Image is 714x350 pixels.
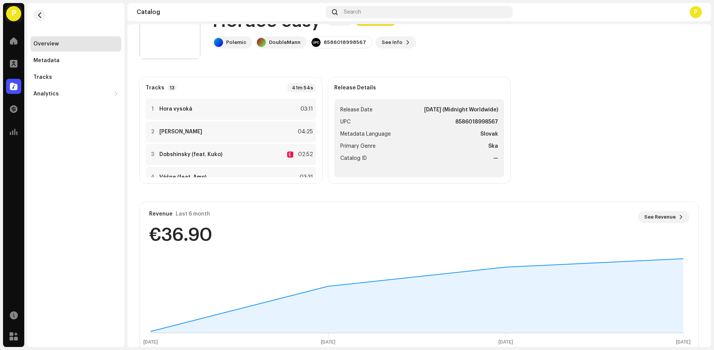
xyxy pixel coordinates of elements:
[321,340,335,345] text: [DATE]
[33,58,60,64] div: Metadata
[30,36,121,52] re-m-nav-item: Overview
[340,105,373,114] span: Release Date
[159,174,206,180] strong: Vášne (feat. Amo)
[287,152,293,158] div: E
[376,36,416,48] button: See Info
[493,154,498,163] strong: —
[638,211,689,223] button: See Revenue
[499,340,513,345] text: [DATE]
[296,105,313,114] div: 03:11
[149,211,173,217] div: Revenue
[287,83,316,92] div: 41m 54s
[340,142,376,151] span: Primary Genre
[340,130,391,139] span: Metadata Language
[146,85,164,91] strong: Tracks
[30,86,121,102] re-m-nav-dropdown: Analytics
[33,41,59,47] div: Overview
[33,91,59,97] div: Analytics
[143,340,158,345] text: [DATE]
[159,152,222,158] strong: Dobshinsky (feat. Kuko)
[167,84,177,91] p-badge: 13
[455,117,498,127] strong: 8586018998567
[269,39,300,45] div: DoubleMann
[296,173,313,182] div: 03:31
[159,129,202,135] strong: [PERSON_NAME]
[690,6,702,18] div: P
[340,154,367,163] span: Catalog ID
[176,211,210,217] div: Last 6 month
[382,35,403,50] span: See Info
[644,209,676,225] span: See Revenue
[296,127,313,136] div: 04:25
[676,340,690,345] text: [DATE]
[424,105,498,114] strong: [DATE] (Midnight Worldwide)
[344,9,361,15] span: Search
[137,9,323,15] div: Catalog
[30,70,121,85] re-m-nav-item: Tracks
[30,53,121,68] re-m-nav-item: Metadata
[296,150,313,159] div: 02:52
[334,85,376,91] strong: Release Details
[480,130,498,139] strong: Slovak
[159,106,192,112] strong: Hora vysoká
[324,39,366,45] div: 8586018998567
[6,6,21,21] div: P
[340,117,351,127] span: UPC
[488,142,498,151] strong: Ska
[33,74,52,80] div: Tracks
[226,39,246,45] div: Polemic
